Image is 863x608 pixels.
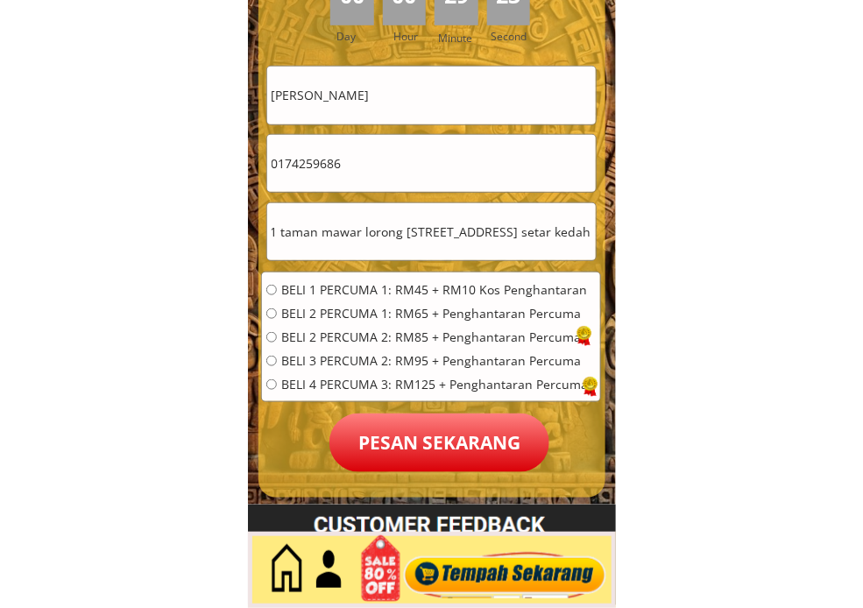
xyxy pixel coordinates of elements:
[267,67,596,124] input: Nama
[329,414,549,472] p: Pesan sekarang
[281,331,588,343] span: BELI 2 PERCUMA 2: RM85 + Penghantaran Percuma
[492,28,534,45] h3: Second
[336,28,380,45] h3: Day
[438,30,477,46] h3: Minute
[267,135,596,192] input: Telefon
[281,378,588,391] span: BELI 4 PERCUMA 3: RM125 + Penghantaran Percuma
[281,355,588,367] span: BELI 3 PERCUMA 2: RM95 + Penghantaran Percuma
[267,203,596,260] input: Alamat
[281,284,588,296] span: BELI 1 PERCUMA 1: RM45 + RM10 Kos Penghantaran
[393,28,430,45] h3: Hour
[281,308,588,320] span: BELI 2 PERCUMA 1: RM65 + Penghantaran Percuma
